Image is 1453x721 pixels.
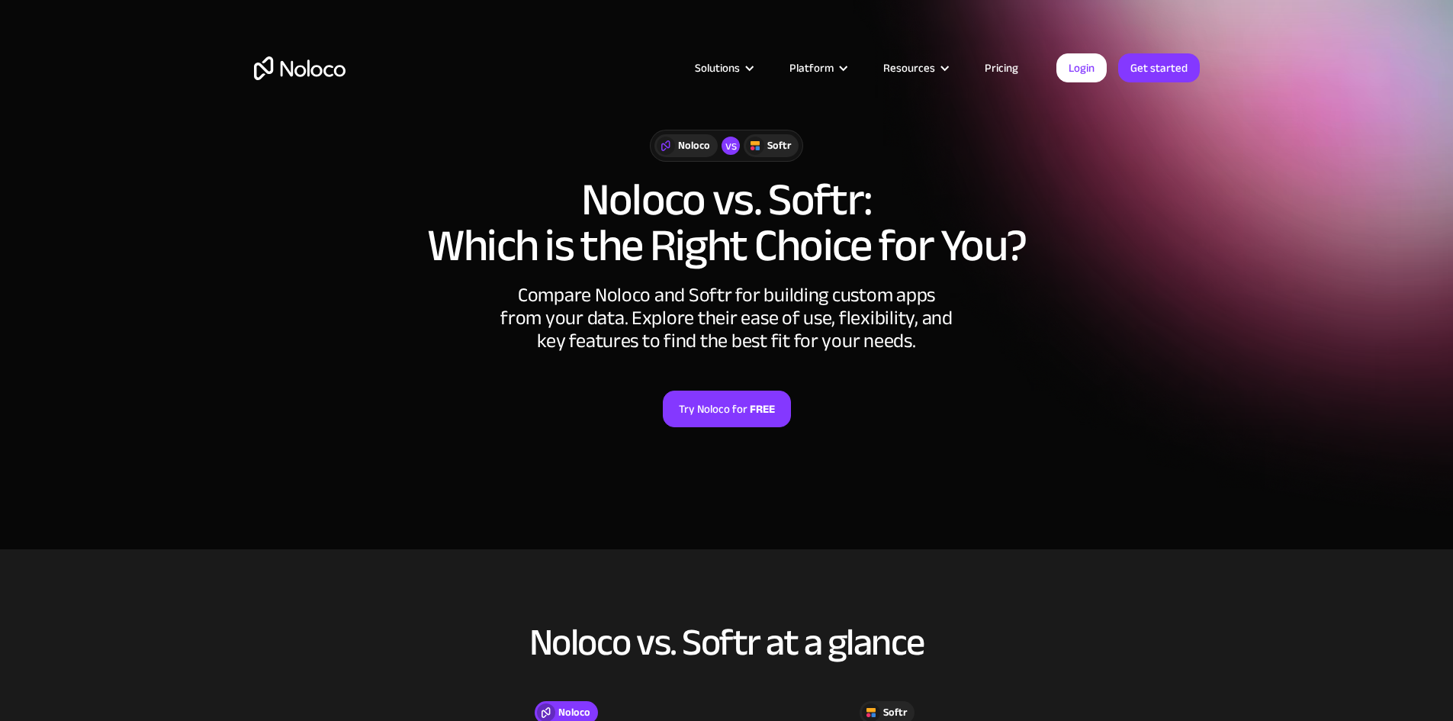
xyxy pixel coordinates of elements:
div: Resources [864,58,966,78]
div: Noloco [558,704,590,721]
h2: Noloco vs. Softr at a glance [254,622,1200,663]
div: Compare Noloco and Softr for building custom apps from your data. Explore their ease of use, flex... [498,284,956,352]
a: Try Noloco forFREE [663,391,791,427]
a: Login [1056,53,1107,82]
strong: FREE [750,399,775,419]
div: Softr [883,704,907,721]
div: Solutions [695,58,740,78]
div: vs [722,137,740,155]
a: Get started [1118,53,1200,82]
a: home [254,56,346,80]
div: Noloco [678,137,710,154]
h1: Noloco vs. Softr: Which is the Right Choice for You? [254,177,1200,269]
div: Platform [770,58,864,78]
div: Platform [789,58,834,78]
div: Resources [883,58,935,78]
div: Softr [767,137,791,154]
a: Pricing [966,58,1037,78]
div: Solutions [676,58,770,78]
